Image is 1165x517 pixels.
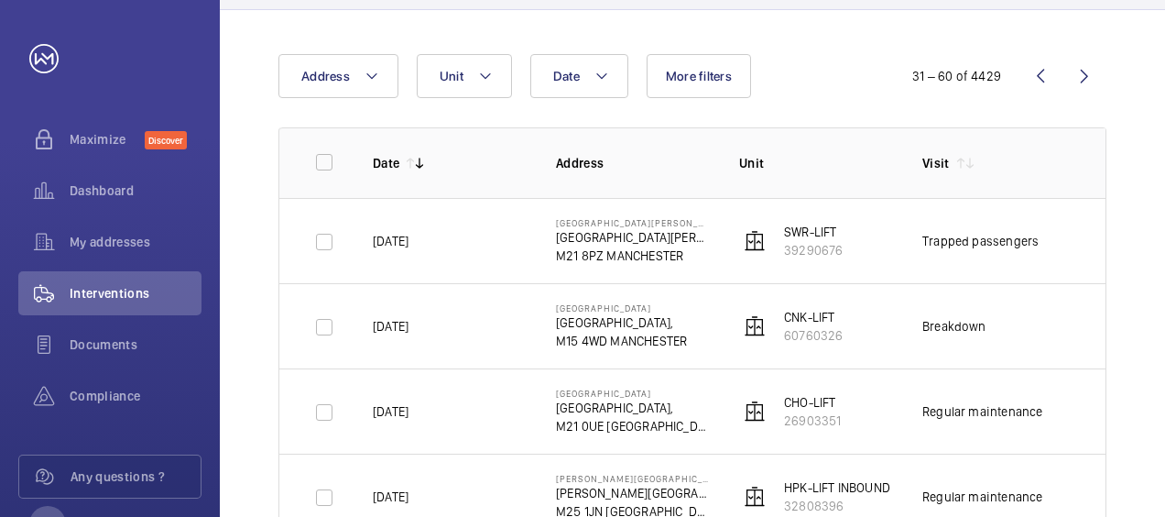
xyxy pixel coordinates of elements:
div: Regular maintenance [922,402,1042,421]
p: 60760326 [784,326,843,345]
span: Compliance [70,387,201,405]
p: [GEOGRAPHIC_DATA], [556,313,687,332]
span: Maximize [70,130,145,148]
span: Dashboard [70,181,201,200]
div: Trapped passengers [922,232,1039,250]
p: SWR-LIFT [784,223,843,241]
p: M21 8PZ MANCHESTER [556,247,710,265]
div: Regular maintenance [922,488,1042,506]
div: Breakdown [922,317,986,335]
p: [GEOGRAPHIC_DATA][PERSON_NAME] [556,217,710,228]
p: [GEOGRAPHIC_DATA] [556,388,710,399]
p: Visit [922,154,950,172]
button: Unit [417,54,512,98]
img: elevator.svg [744,401,766,423]
span: Interventions [70,284,201,302]
p: [PERSON_NAME][GEOGRAPHIC_DATA] [556,484,710,502]
p: Unit [739,154,893,172]
span: Unit [440,69,463,83]
img: elevator.svg [744,315,766,337]
span: Date [553,69,580,83]
button: Address [278,54,398,98]
p: [PERSON_NAME][GEOGRAPHIC_DATA] [556,473,710,484]
p: M15 4WD MANCHESTER [556,332,687,350]
button: Date [530,54,628,98]
img: elevator.svg [744,230,766,252]
span: Address [301,69,350,83]
span: Discover [145,131,187,149]
p: 26903351 [784,412,841,430]
p: CNK-LIFT [784,308,843,326]
p: HPK-LIFT INBOUND [784,478,890,497]
p: M21 0UE [GEOGRAPHIC_DATA] [556,417,710,435]
span: My addresses [70,233,201,251]
p: 39290676 [784,241,843,259]
p: Date [373,154,399,172]
p: [GEOGRAPHIC_DATA][PERSON_NAME], [556,228,710,247]
p: [DATE] [373,488,408,506]
span: Any questions ? [71,467,201,486]
div: 31 – 60 of 4429 [912,67,1001,85]
span: More filters [666,69,732,83]
p: 32808396 [784,497,890,515]
p: [GEOGRAPHIC_DATA], [556,399,710,417]
p: CHO-LIFT [784,393,841,412]
p: [GEOGRAPHIC_DATA] [556,302,687,313]
span: Documents [70,335,201,354]
p: [DATE] [373,317,408,335]
p: [DATE] [373,402,408,421]
button: More filters [647,54,751,98]
p: [DATE] [373,232,408,250]
p: Address [556,154,710,172]
img: elevator.svg [744,486,766,508]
